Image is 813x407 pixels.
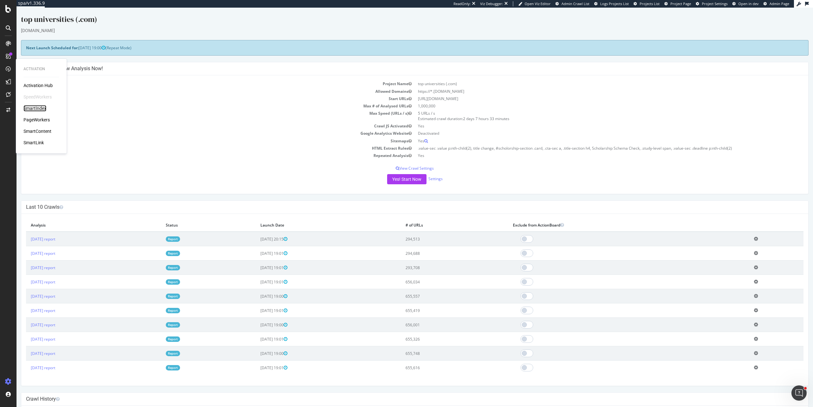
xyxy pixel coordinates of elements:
a: SmartContent [24,128,51,134]
th: # of URLs [384,211,492,224]
span: Admin Crawl List [561,1,589,6]
h4: Configure your New Analysis Now! [10,58,787,64]
a: Open Viz Editor [518,1,551,6]
div: Activation [24,66,59,72]
td: Crawl JS Activated [10,115,398,122]
a: [DATE] report [14,243,39,248]
a: [DATE] report [14,329,39,334]
a: SmartIndex [24,105,46,112]
th: Launch Date [239,211,384,224]
span: [DATE] 19:00 [244,343,271,349]
a: Admin Page [763,1,789,6]
a: Activation Hub [24,82,53,89]
td: Allowed Domains [10,80,398,87]
td: 655,557 [384,282,492,296]
td: 293,708 [384,253,492,267]
td: 1,000,000 [398,95,787,102]
td: .value-sec .value p:nth-child(2), title change, #scholorship-section .card, .cta-sec a, .title-se... [398,137,787,144]
span: Admin Page [769,1,789,6]
a: Projects List [634,1,660,6]
a: Report [149,257,164,263]
td: 656,001 [384,310,492,324]
span: [DATE] 19:01 [244,300,271,306]
span: [DATE] 19:00 [244,286,271,291]
a: [DATE] report [14,315,39,320]
h4: Crawl History [10,388,787,395]
div: SpeedWorkers [24,94,52,100]
iframe: Intercom live chat [791,385,807,401]
a: Admin Crawl List [555,1,589,6]
a: Report [149,272,164,277]
a: Settings [412,168,426,174]
a: Report [149,315,164,320]
span: [DATE] 20:15 [244,229,271,234]
a: Report [149,229,164,234]
th: Exclude from ActionBoard [492,211,733,224]
span: Open in dev [738,1,759,6]
p: View Crawl Settings [10,158,787,163]
span: [DATE] 19:00 [244,315,271,320]
td: https://*.[DOMAIN_NAME] [398,80,787,87]
a: SmartLink [24,139,44,146]
span: Open Viz Editor [525,1,551,6]
td: 656,034 [384,267,492,282]
span: [DATE] 19:01 [244,329,271,334]
a: [DATE] report [14,300,39,306]
a: Project Settings [696,1,728,6]
div: Viz Debugger: [480,1,503,6]
h4: Last 10 Crawls [10,196,787,203]
td: 655,326 [384,324,492,339]
a: Report [149,329,164,334]
a: Report [149,300,164,306]
a: Report [149,286,164,291]
button: Yes! Start Now [371,166,410,177]
td: 655,748 [384,339,492,353]
td: Google Analytics Website [10,122,398,129]
td: Yes [398,144,787,152]
a: [DATE] report [14,343,39,349]
td: 655,419 [384,296,492,310]
td: 655,616 [384,353,492,367]
div: (Repeat Mode) [4,32,792,48]
td: Yes [398,115,787,122]
span: [DATE] 19:00 [62,37,89,43]
td: Sitemaps [10,130,398,137]
span: Logs Projects List [600,1,629,6]
th: Analysis [10,211,144,224]
span: Project Settings [702,1,728,6]
td: 294,688 [384,239,492,253]
span: Project Page [670,1,691,6]
a: [DATE] report [14,257,39,263]
span: Projects List [640,1,660,6]
td: [URL][DOMAIN_NAME] [398,87,787,95]
td: Max Speed (URLs / s) [10,102,398,115]
td: HTML Extract Rules [10,137,398,144]
td: Start URLs [10,87,398,95]
span: [DATE] 19:01 [244,272,271,277]
div: [DOMAIN_NAME] [4,20,792,26]
span: [DATE] 19:01 [244,357,271,363]
a: [DATE] report [14,357,39,363]
td: 5 URLs / s Estimated crawl duration: [398,102,787,115]
a: PageWorkers [24,117,50,123]
span: 2 days 7 hours 33 minutes [447,108,493,114]
a: Project Page [664,1,691,6]
td: Max # of Analysed URLs [10,95,398,102]
div: top universities (.com) [4,6,792,20]
td: top universities (.com) [398,72,787,80]
a: Report [149,357,164,363]
td: Yes [398,130,787,137]
td: Repeated Analysis [10,144,398,152]
th: Status [144,211,239,224]
span: [DATE] 19:01 [244,243,271,248]
td: Project Name [10,72,398,80]
a: [DATE] report [14,272,39,277]
a: [DATE] report [14,229,39,234]
span: [DATE] 19:01 [244,257,271,263]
